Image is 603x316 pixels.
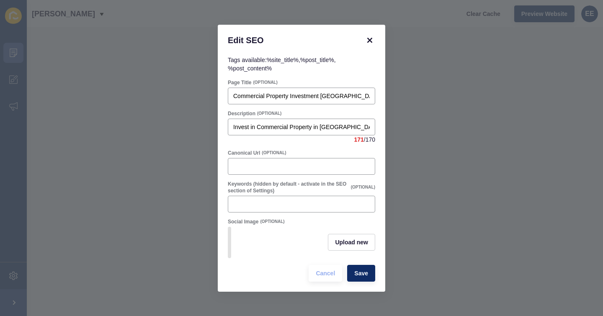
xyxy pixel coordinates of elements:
[354,269,368,277] span: Save
[366,135,375,144] span: 170
[228,110,255,117] label: Description
[253,80,277,85] span: (OPTIONAL)
[260,219,284,225] span: (OPTIONAL)
[228,150,260,156] label: Canonical Url
[267,57,299,63] code: %site_title%
[228,65,272,72] code: %post_content%
[300,57,334,63] code: %post_title%
[347,265,375,282] button: Save
[335,238,368,246] span: Upload new
[316,269,335,277] span: Cancel
[262,150,286,156] span: (OPTIONAL)
[328,234,375,251] button: Upload new
[228,35,354,46] h1: Edit SEO
[228,57,336,72] span: Tags available: , ,
[228,218,258,225] label: Social Image
[351,184,375,190] span: (OPTIONAL)
[228,181,349,194] label: Keywords (hidden by default - activate in the SEO section of Settings)
[354,135,363,144] span: 171
[228,79,251,86] label: Page Title
[257,111,281,117] span: (OPTIONAL)
[364,135,366,144] span: /
[309,265,342,282] button: Cancel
